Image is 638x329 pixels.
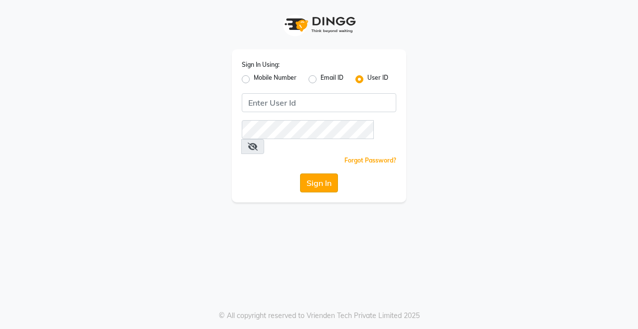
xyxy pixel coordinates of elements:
[344,157,396,164] a: Forgot Password?
[320,73,343,85] label: Email ID
[367,73,388,85] label: User ID
[242,60,280,69] label: Sign In Using:
[300,173,338,192] button: Sign In
[254,73,297,85] label: Mobile Number
[279,10,359,39] img: logo1.svg
[242,120,374,139] input: Username
[242,93,396,112] input: Username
